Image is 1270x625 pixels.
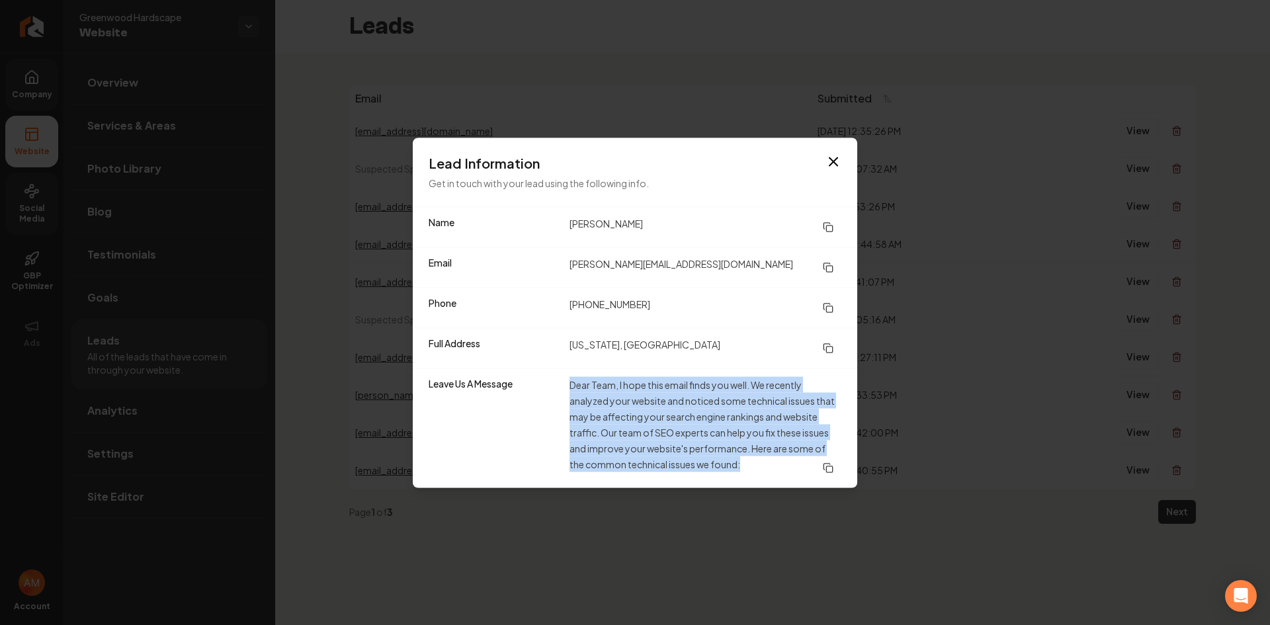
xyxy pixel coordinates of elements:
dt: Full Address [429,336,559,360]
dt: Leave Us A Message [429,376,559,479]
h3: Lead Information [429,153,841,172]
dt: Name [429,215,559,239]
dd: [PHONE_NUMBER] [570,296,841,319]
dd: Dear Team, I hope this email finds you well. We recently analyzed your website and noticed some t... [570,376,841,479]
dd: [PERSON_NAME][EMAIL_ADDRESS][DOMAIN_NAME] [570,255,841,279]
dd: [US_STATE], [GEOGRAPHIC_DATA] [570,336,841,360]
dd: [PERSON_NAME] [570,215,841,239]
p: Get in touch with your lead using the following info. [429,175,841,190]
dt: Email [429,255,559,279]
dt: Phone [429,296,559,319]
